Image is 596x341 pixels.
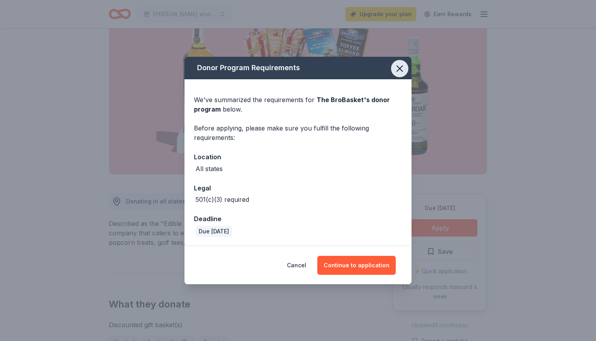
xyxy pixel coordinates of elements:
[196,195,249,204] div: 501(c)(3) required
[196,164,223,173] div: All states
[317,256,396,275] button: Continue to application
[184,57,412,79] div: Donor Program Requirements
[194,152,402,162] div: Location
[196,226,232,237] div: Due [DATE]
[194,214,402,224] div: Deadline
[287,256,306,275] button: Cancel
[194,183,402,193] div: Legal
[194,123,402,142] div: Before applying, please make sure you fulfill the following requirements:
[194,95,402,114] div: We've summarized the requirements for below.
